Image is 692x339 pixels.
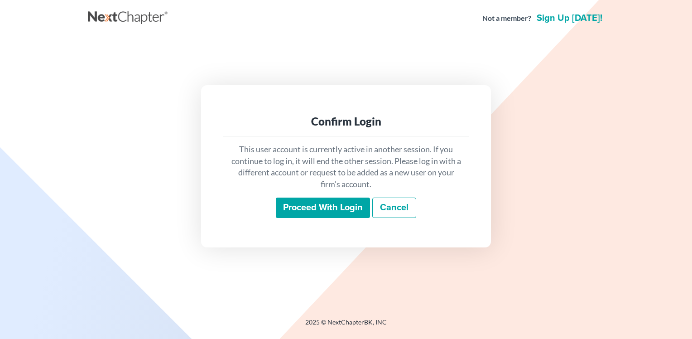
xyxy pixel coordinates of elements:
[372,198,416,218] a: Cancel
[482,13,531,24] strong: Not a member?
[230,144,462,190] p: This user account is currently active in another session. If you continue to log in, it will end ...
[230,114,462,129] div: Confirm Login
[88,318,604,334] div: 2025 © NextChapterBK, INC
[276,198,370,218] input: Proceed with login
[535,14,604,23] a: Sign up [DATE]!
